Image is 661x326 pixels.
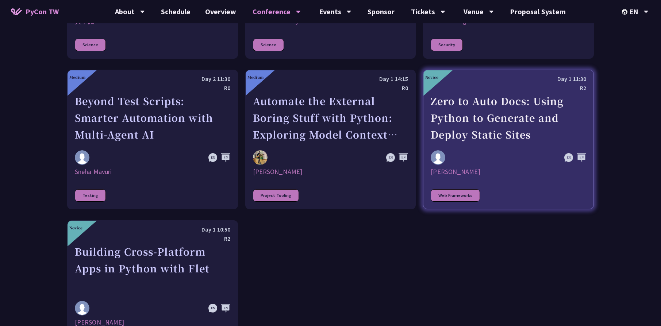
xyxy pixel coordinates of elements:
[431,84,586,93] div: R2
[26,6,59,17] span: PyCon TW
[75,167,230,176] div: Sneha Mavuri
[253,74,408,84] div: Day 1 14:15
[75,301,89,315] img: Cyrus Mante
[247,74,264,80] div: Medium
[423,70,594,209] a: Novice Day 1 11:30 R2 Zero to Auto Docs: Using Python to Generate and Deploy Static Sites Daniel ...
[75,74,230,84] div: Day 2 11:30
[253,167,408,176] div: [PERSON_NAME]
[75,243,230,294] div: Building Cross-Platform Apps in Python with Flet
[431,74,586,84] div: Day 1 11:30
[253,93,408,143] div: Automate the External Boring Stuff with Python: Exploring Model Context Protocol (MCP)
[253,39,284,51] div: Science
[75,189,106,202] div: Testing
[622,9,629,15] img: Locale Icon
[67,70,238,209] a: Medium Day 2 11:30 R0 Beyond Test Scripts: Smarter Automation with Multi-Agent AI Sneha Mavuri Sn...
[425,74,438,80] div: Novice
[431,93,586,143] div: Zero to Auto Docs: Using Python to Generate and Deploy Static Sites
[253,84,408,93] div: R0
[431,167,586,176] div: [PERSON_NAME]
[245,70,416,209] a: Medium Day 1 14:15 R0 Automate the External Boring Stuff with Python: Exploring Model Context Pro...
[253,150,268,165] img: Ryosuke Tanno
[431,189,480,202] div: Web Frameworks
[11,8,22,15] img: Home icon of PyCon TW 2025
[75,39,106,51] div: Science
[4,3,66,21] a: PyCon TW
[75,234,230,243] div: R2
[431,150,445,165] img: Daniel Gau
[75,150,89,165] img: Sneha Mavuri
[75,84,230,93] div: R0
[431,39,463,51] div: Security
[75,225,230,234] div: Day 1 10:50
[69,225,82,230] div: Novice
[69,74,85,80] div: Medium
[75,93,230,143] div: Beyond Test Scripts: Smarter Automation with Multi-Agent AI
[253,189,299,202] div: Project Tooling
